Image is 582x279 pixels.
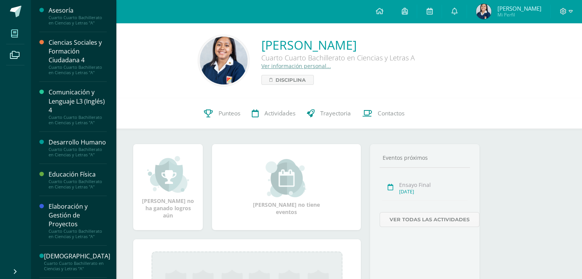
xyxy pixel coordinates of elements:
div: Cuarto Cuarto Bachillerato en Ciencias y Letras "A" [49,65,107,75]
div: Cuarto Cuarto Bachillerato en Ciencias y Letras "A" [49,179,107,190]
div: [PERSON_NAME] no ha ganado logros aún [141,155,195,219]
div: Asesoría [49,6,107,15]
div: Ciencias Sociales y Formación Ciudadana 4 [49,38,107,65]
div: Cuarto Cuarto Bachillerato en Ciencias y Letras "A" [49,229,107,239]
div: Cuarto Cuarto Bachillerato en Ciencias y Letras A [261,53,415,62]
div: Eventos próximos [380,154,470,161]
div: Cuarto Cuarto Bachillerato en Ciencias y Letras "A" [49,147,107,157]
a: Desarrollo HumanoCuarto Cuarto Bachillerato en Ciencias y Letras "A" [49,138,107,157]
span: Actividades [264,109,295,117]
a: Elaboración y Gestión de ProyectosCuarto Cuarto Bachillerato en Ciencias y Letras "A" [49,202,107,239]
div: [DEMOGRAPHIC_DATA] [44,252,110,261]
div: Desarrollo Humano [49,138,107,147]
span: Disciplina [276,75,306,84]
div: Cuarto Cuarto Bachillerato en Ciencias y Letras "A" [44,261,110,271]
span: Mi Perfil [497,11,541,18]
a: Educación FísicaCuarto Cuarto Bachillerato en Ciencias y Letras "A" [49,170,107,190]
a: Comunicación y Lenguaje L3 (Inglés) 4Cuarto Cuarto Bachillerato en Ciencias y Letras "A" [49,88,107,125]
a: [PERSON_NAME] [261,37,415,53]
img: event_small.png [266,159,307,197]
div: Educación Física [49,170,107,179]
a: Punteos [198,98,246,129]
div: [PERSON_NAME] no tiene eventos [248,159,325,216]
div: Cuarto Cuarto Bachillerato en Ciencias y Letras "A" [49,15,107,26]
a: Ver todas las actividades [380,212,479,227]
a: [DEMOGRAPHIC_DATA]Cuarto Cuarto Bachillerato en Ciencias y Letras "A" [44,252,110,271]
span: [PERSON_NAME] [497,5,541,12]
a: Trayectoria [301,98,357,129]
span: Trayectoria [320,109,351,117]
div: [DATE] [399,188,468,195]
a: Contactos [357,98,410,129]
a: Ver información personal... [261,62,331,70]
div: Cuarto Cuarto Bachillerato en Ciencias y Letras "A" [49,115,107,125]
span: Contactos [378,109,404,117]
a: Actividades [246,98,301,129]
div: Comunicación y Lenguaje L3 (Inglés) 4 [49,88,107,114]
div: Elaboración y Gestión de Proyectos [49,202,107,229]
img: e827f68c4fb7f6e386894ae67e89b7e4.png [200,37,248,84]
a: AsesoríaCuarto Cuarto Bachillerato en Ciencias y Letras "A" [49,6,107,26]
a: Disciplina [261,75,314,85]
img: achievement_small.png [147,155,189,193]
img: 5203b0ba2940722a7766a360d72026f2.png [476,4,491,19]
span: Punteos [218,109,240,117]
div: Ensayo Final [399,181,468,188]
a: Ciencias Sociales y Formación Ciudadana 4Cuarto Cuarto Bachillerato en Ciencias y Letras "A" [49,38,107,75]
